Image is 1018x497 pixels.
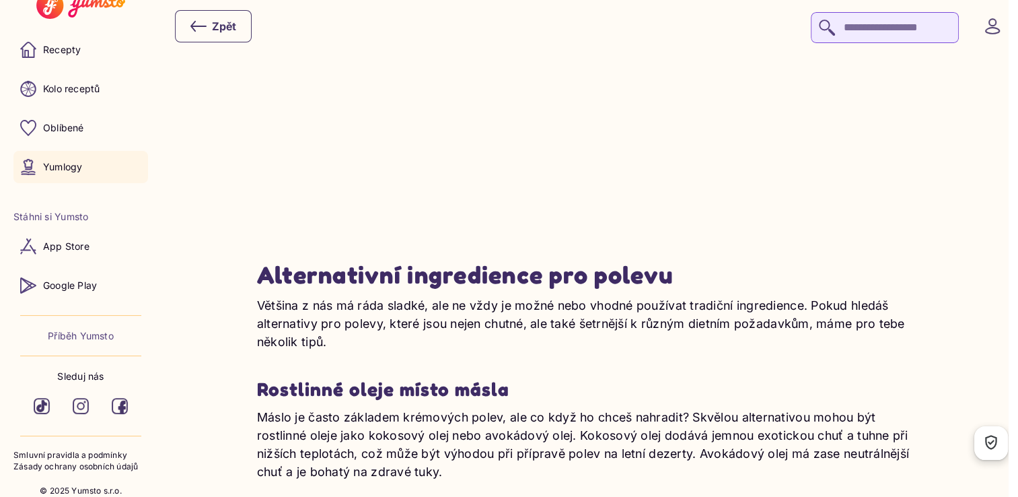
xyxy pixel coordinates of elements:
li: Stáhni si Yumsto [13,210,148,224]
p: Google Play [43,279,97,292]
p: © 2025 Yumsto s.r.o. [40,486,122,497]
p: Máslo je často základem krémových polev, ale co když ho chceš nahradit? Skvělou alternativou moho... [257,407,912,480]
a: Smluvní pravidla a podmínky [13,450,148,461]
button: Zpět [175,10,252,42]
p: Většina z nás má ráda sladké, ale ne vždy je možné nebo vhodné používat tradiční ingredience. Pok... [257,296,912,350]
h3: Rostlinné oleje místo másla [257,377,912,401]
a: Oblíbené [13,112,148,144]
a: Kolo receptů [13,73,148,105]
a: Google Play [13,269,148,302]
a: Zásady ochrany osobních údajů [13,461,148,473]
p: App Store [43,240,89,253]
p: Sleduj nás [57,370,104,383]
a: Recepty [13,34,148,66]
a: Yumlogy [13,151,148,183]
p: Oblíbené [43,121,84,135]
a: Příběh Yumsto [48,329,114,343]
p: Recepty [43,43,81,57]
a: App Store [13,230,148,263]
p: Yumlogy [43,160,82,174]
div: Zpět [190,18,236,34]
h2: Alternativní ingredience pro polevu [257,259,912,289]
p: Kolo receptů [43,82,100,96]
